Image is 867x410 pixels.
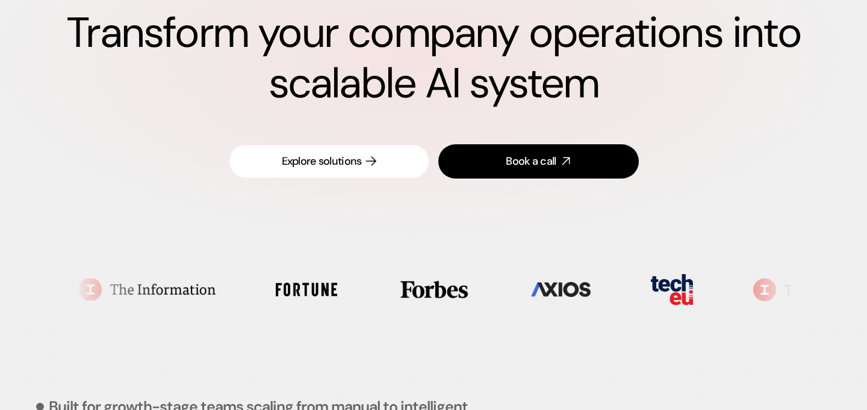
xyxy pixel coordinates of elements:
[48,8,819,109] h1: Transform your company operations into scalable AI system
[506,154,556,169] div: Book a call
[229,144,429,179] a: Explore solutions
[282,154,362,169] div: Explore solutions
[438,144,639,179] a: Book a call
